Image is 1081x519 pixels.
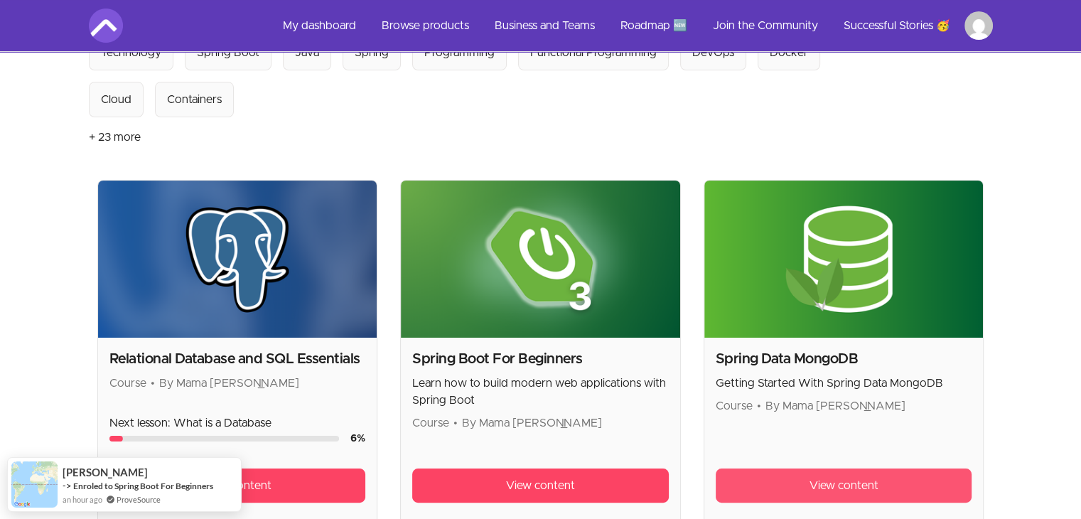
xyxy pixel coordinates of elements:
[159,378,299,389] span: By Mama [PERSON_NAME]
[462,417,602,429] span: By Mama [PERSON_NAME]
[716,400,753,412] span: Course
[355,44,389,61] div: Spring
[757,400,761,412] span: •
[350,434,365,444] span: 6 %
[271,9,993,43] nav: Main
[412,375,669,409] p: Learn how to build modern web applications with Spring Boot
[453,417,458,429] span: •
[73,480,213,492] a: Enroled to Spring Boot For Beginners
[424,44,495,61] div: Programming
[412,349,669,369] h2: Spring Boot For Beginners
[370,9,480,43] a: Browse products
[98,181,377,338] img: Product image for Relational Database and SQL Essentials
[295,44,319,61] div: Java
[117,493,161,505] a: ProveSource
[716,469,972,503] a: View content
[63,466,148,478] span: [PERSON_NAME]
[89,117,141,157] button: + 23 more
[151,378,155,389] span: •
[109,349,366,369] h2: Relational Database and SQL Essentials
[765,400,905,412] span: By Mama [PERSON_NAME]
[810,477,878,494] span: View content
[704,181,984,338] img: Product image for Spring Data MongoDB
[716,349,972,369] h2: Spring Data MongoDB
[506,477,575,494] span: View content
[63,480,72,491] span: ->
[832,9,962,43] a: Successful Stories 🥳
[271,9,367,43] a: My dashboard
[63,493,102,505] span: an hour ago
[11,461,58,508] img: provesource social proof notification image
[109,436,340,442] div: Course progress
[89,9,123,43] img: Amigoscode logo
[412,417,449,429] span: Course
[197,44,259,61] div: Spring Boot
[609,9,699,43] a: Roadmap 🆕
[101,44,161,61] div: Technology
[716,375,972,392] p: Getting Started With Spring Data MongoDB
[530,44,657,61] div: Functional Programming
[701,9,829,43] a: Join the Community
[101,91,131,108] div: Cloud
[412,469,669,503] a: View content
[109,414,366,432] p: Next lesson: What is a Database
[167,91,222,108] div: Containers
[401,181,680,338] img: Product image for Spring Boot For Beginners
[483,9,606,43] a: Business and Teams
[770,44,808,61] div: Docker
[692,44,734,61] div: DevOps
[109,378,146,389] span: Course
[964,11,993,40] img: Profile image for Roba Boru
